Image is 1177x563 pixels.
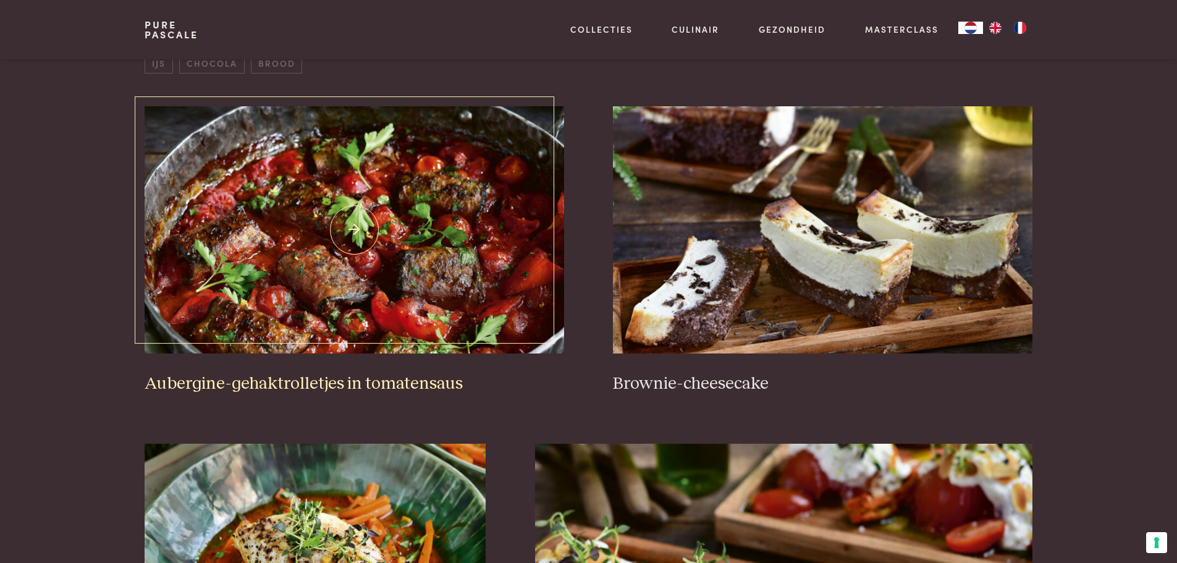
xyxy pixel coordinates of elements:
img: Aubergine-gehaktrolletjes in tomatensaus [145,106,563,353]
a: Masterclass [865,23,939,36]
h3: Aubergine-gehaktrolletjes in tomatensaus [145,373,563,395]
aside: Language selected: Nederlands [958,22,1032,34]
a: EN [983,22,1008,34]
a: Collecties [570,23,633,36]
a: Gezondheid [759,23,825,36]
div: Language [958,22,983,34]
a: PurePascale [145,20,198,40]
a: NL [958,22,983,34]
h3: Brownie-cheesecake [613,373,1032,395]
button: Uw voorkeuren voor toestemming voor trackingtechnologieën [1146,532,1167,553]
a: FR [1008,22,1032,34]
span: brood [251,53,302,74]
a: Culinair [672,23,719,36]
span: ijs [145,53,172,74]
a: Brownie-cheesecake Brownie-cheesecake [613,106,1032,394]
img: Brownie-cheesecake [613,106,1032,353]
span: chocola [179,53,244,74]
a: Aubergine-gehaktrolletjes in tomatensaus Aubergine-gehaktrolletjes in tomatensaus [145,106,563,394]
ul: Language list [983,22,1032,34]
